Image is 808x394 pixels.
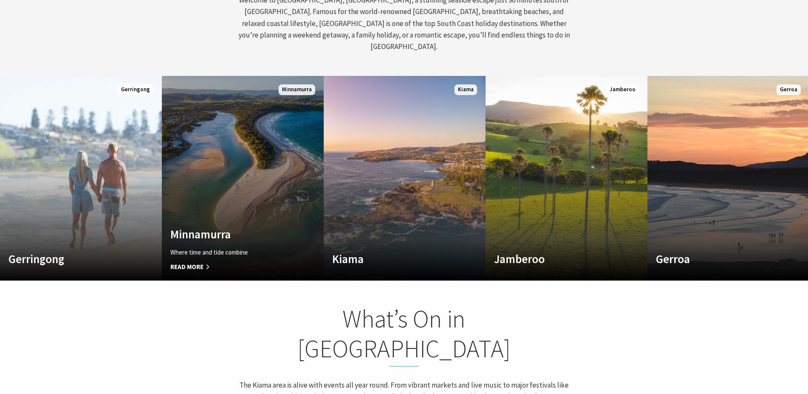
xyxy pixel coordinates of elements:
h4: Kiama [332,252,453,266]
a: Custom Image Used Jamberoo Jamberoo [486,76,647,281]
span: Kiama [454,84,477,95]
span: Minnamurra [279,84,315,95]
span: Gerroa [776,84,801,95]
span: Jamberoo [606,84,639,95]
a: Custom Image Used Minnamurra Where time and tide combine Read More Minnamurra [162,76,324,281]
h2: What’s On in [GEOGRAPHIC_DATA] [237,304,571,367]
h4: Gerroa [656,252,776,266]
span: Gerringong [118,84,153,95]
p: Where time and tide combine [170,247,291,258]
span: Read More [170,262,291,272]
h4: Gerringong [9,252,129,266]
h4: Minnamurra [170,227,291,241]
h4: Jamberoo [494,252,615,266]
a: Custom Image Used Kiama Kiama [324,76,486,281]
